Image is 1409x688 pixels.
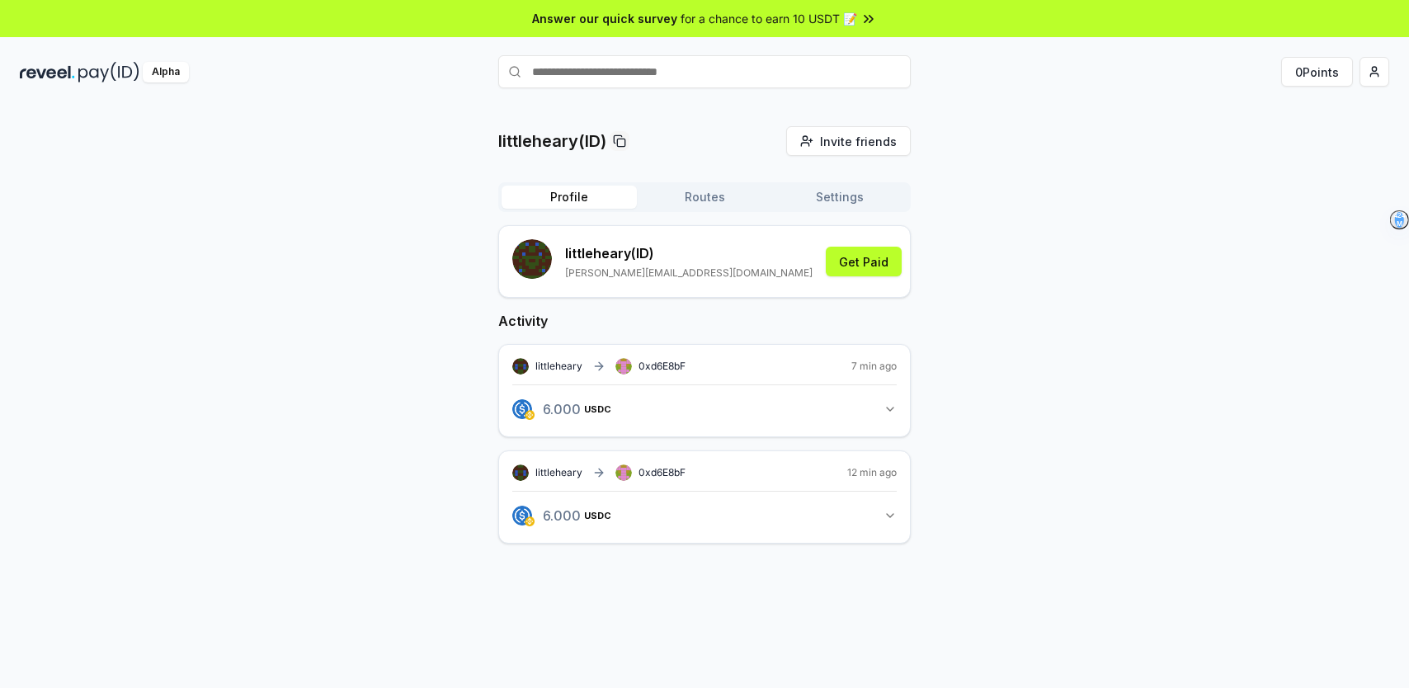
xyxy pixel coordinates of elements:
img: logo.png [525,410,535,420]
span: 0xd6E8bF [639,466,686,478]
button: Profile [502,186,637,209]
h2: Activity [498,311,911,331]
button: 0Points [1281,57,1353,87]
img: reveel_dark [20,62,75,82]
span: Answer our quick survey [532,10,677,27]
p: littleheary(ID) [498,130,606,153]
img: logo.png [512,506,532,525]
span: 0xd6E8bF [639,360,686,372]
button: Settings [772,186,907,209]
img: logo.png [512,399,532,419]
span: 7 min ago [851,360,897,373]
span: littleheary [535,466,582,479]
button: 6.000USDC [512,502,897,530]
button: Get Paid [826,247,902,276]
p: littleheary (ID) [565,243,813,263]
span: Invite friends [820,133,897,150]
img: pay_id [78,62,139,82]
span: littleheary [535,360,582,373]
span: 12 min ago [847,466,897,479]
button: 6.000USDC [512,395,897,423]
button: Invite friends [786,126,911,156]
span: for a chance to earn 10 USDT 📝 [681,10,857,27]
img: logo.png [525,516,535,526]
p: [PERSON_NAME][EMAIL_ADDRESS][DOMAIN_NAME] [565,266,813,280]
button: Routes [637,186,772,209]
div: Alpha [143,62,189,82]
